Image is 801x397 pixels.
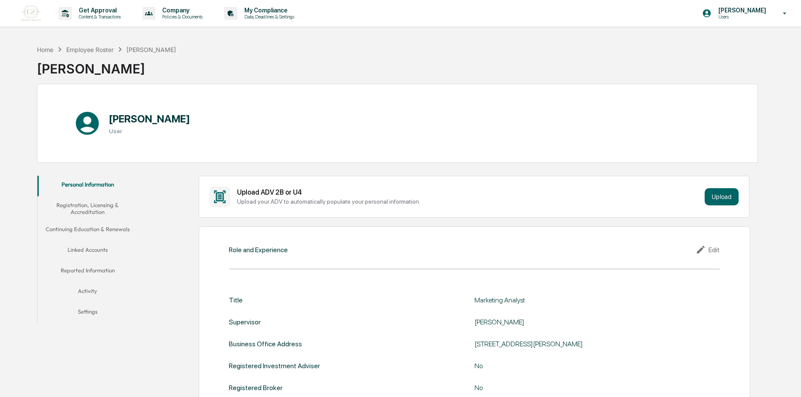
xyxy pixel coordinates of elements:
div: [PERSON_NAME] [37,54,176,76]
button: Continuing Education & Renewals [37,220,138,241]
div: [PERSON_NAME] [126,46,176,53]
button: Reported Information [37,262,138,282]
p: Users [712,14,770,20]
button: Upload [705,188,739,205]
div: secondary tabs example [37,176,138,324]
img: logo [21,6,41,21]
p: Get Approval [72,7,125,14]
div: Registered Broker [229,384,283,392]
div: Marketing Analyst [474,296,690,304]
h3: User [109,128,190,134]
div: Home [37,46,53,53]
div: Upload ADV 2B or U4 [237,188,701,196]
p: Data, Deadlines & Settings [237,14,299,20]
p: Content & Transactions [72,14,125,20]
div: Registered Investment Adviser [229,362,320,370]
div: No [474,362,690,370]
p: [PERSON_NAME] [712,7,770,14]
button: Activity [37,282,138,303]
div: Role and Experience [229,246,288,254]
button: Personal Information [37,176,138,196]
h1: [PERSON_NAME] [109,113,190,125]
div: [STREET_ADDRESS][PERSON_NAME] [474,340,690,348]
div: No [474,384,690,392]
button: Settings [37,303,138,324]
div: Supervisor [229,318,261,326]
button: Registration, Licensing & Accreditation [37,196,138,221]
div: Upload your ADV to automatically populate your personal information. [237,198,701,205]
p: My Compliance [237,7,299,14]
div: Title [229,296,243,304]
p: Company [155,7,207,14]
p: Policies & Documents [155,14,207,20]
button: Linked Accounts [37,241,138,262]
div: [PERSON_NAME] [474,318,690,326]
div: Business Office Address [229,340,302,348]
div: Edit [696,244,720,255]
div: Employee Roster [66,46,114,53]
